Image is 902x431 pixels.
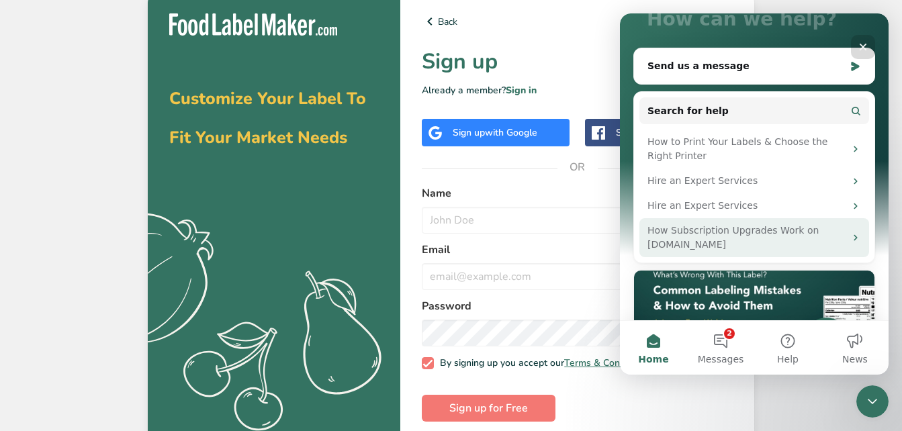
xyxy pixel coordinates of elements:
[28,91,109,105] span: Search for help
[453,126,537,140] div: Sign up
[28,122,225,150] div: How to Print Your Labels & Choose the Right Printer
[169,13,337,36] img: Food Label Maker
[449,400,528,416] span: Sign up for Free
[28,160,225,175] div: Hire an Expert Services
[564,356,648,369] a: Terms & Conditions
[28,46,224,60] div: Send us a message
[157,341,179,350] span: Help
[422,46,733,78] h1: Sign up
[19,116,249,155] div: How to Print Your Labels & Choose the Right Printer
[422,242,733,258] label: Email
[18,341,48,350] span: Home
[422,298,733,314] label: Password
[28,185,225,199] div: Hire an Expert Services
[201,307,269,361] button: News
[19,180,249,205] div: Hire an Expert Services
[19,155,249,180] div: Hire an Expert Services
[134,307,201,361] button: Help
[422,13,733,30] a: Back
[67,307,134,361] button: Messages
[19,205,249,244] div: How Subscription Upgrades Work on [DOMAIN_NAME]
[506,84,537,97] a: Sign in
[557,147,598,187] span: OR
[78,341,124,350] span: Messages
[231,21,255,46] div: Close
[485,126,537,139] span: with Google
[422,83,733,97] p: Already a member?
[422,395,555,422] button: Sign up for Free
[19,84,249,111] button: Search for help
[13,256,255,426] div: [Free Webinar] What's wrong with this Label?
[422,207,733,234] input: John Doe
[422,263,733,290] input: email@example.com
[13,34,255,71] div: Send us a message
[434,357,724,369] span: By signing up you accept our and
[169,87,366,149] span: Customize Your Label To Fit Your Market Needs
[14,257,255,351] img: [Free Webinar] What's wrong with this Label?
[616,126,711,140] div: Sign up
[222,341,248,350] span: News
[620,13,889,375] iframe: Intercom live chat
[28,210,225,238] div: How Subscription Upgrades Work on [DOMAIN_NAME]
[856,385,889,418] iframe: Intercom live chat
[422,185,733,201] label: Name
